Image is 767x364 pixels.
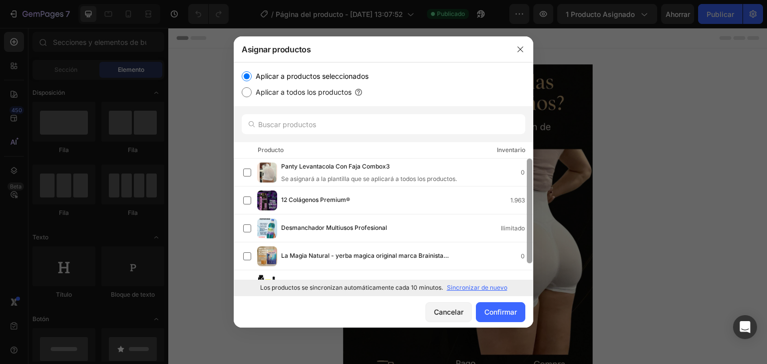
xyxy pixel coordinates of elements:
[256,88,352,96] font: Aplicar a todos los productos
[242,114,525,134] input: Buscar productos
[257,218,277,238] img: imagen del producto
[501,224,525,232] font: Ilimitado
[521,169,525,176] font: 0
[260,284,443,291] font: Los productos se sincronizan automáticamente cada 10 minutos.
[258,146,284,154] font: Producto
[497,146,525,154] font: Inventario
[281,196,350,203] font: 12 Colágenos Premium®
[733,315,757,339] div: Abrir Intercom Messenger
[281,224,387,231] font: Desmanchador Multiusos Profesional
[447,284,507,291] font: Sincronizar de nuevo
[242,44,311,54] font: Asignar productos
[510,196,525,204] font: 1.963
[281,252,449,269] font: La Magia Natural - yerba magica original marca Brainista oferta
[425,302,472,322] button: Cancelar
[521,252,525,260] font: 0
[484,308,517,316] font: Confirmar
[256,72,369,80] font: Aplicar a productos seleccionados
[257,274,277,294] img: imagen del producto
[281,163,390,170] font: Panty Levantacola Con Faja Combox3
[257,246,277,266] img: imagen del producto
[434,308,463,316] font: Cancelar
[257,190,277,210] img: imagen del producto
[257,163,277,182] img: imagen del producto
[281,175,457,182] font: Se asignará a la plantilla que se aplicará a todos los productos.
[476,302,525,322] button: Confirmar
